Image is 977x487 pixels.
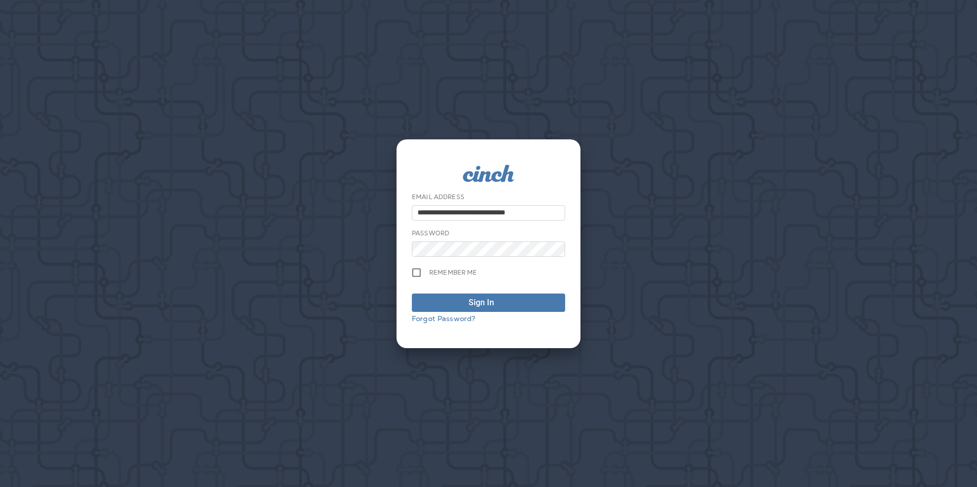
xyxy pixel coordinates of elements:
[412,314,475,323] a: Forgot Password?
[412,229,449,237] label: Password
[429,269,477,277] span: Remember me
[469,297,494,309] div: Sign In
[412,294,565,312] button: Sign In
[412,193,464,201] label: Email Address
